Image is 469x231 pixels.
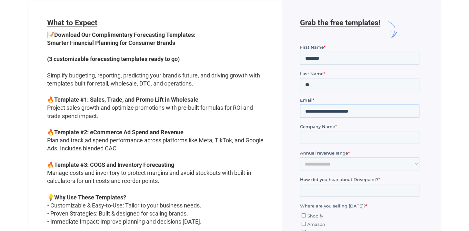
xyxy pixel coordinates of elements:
span: What to Expect [47,18,97,27]
img: arrow [380,18,403,41]
h6: Grab the free templates! [300,18,380,41]
strong: Download Our Complimentary Forecasting Templates: Smarter Financial Planning for Consumer Brands [47,31,195,46]
strong: (3 customizable forecasting templates ready to go) [47,55,180,62]
strong: Template #2: eCommerce Ad Spend and Revenue [54,129,184,136]
strong: Why Use These Templates? [54,194,126,201]
strong: Template #3: COGS and Inventory Forecasting [54,161,174,168]
strong: Template #1: Sales, Trade, and Promo Lift in Wholesale [54,96,198,103]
